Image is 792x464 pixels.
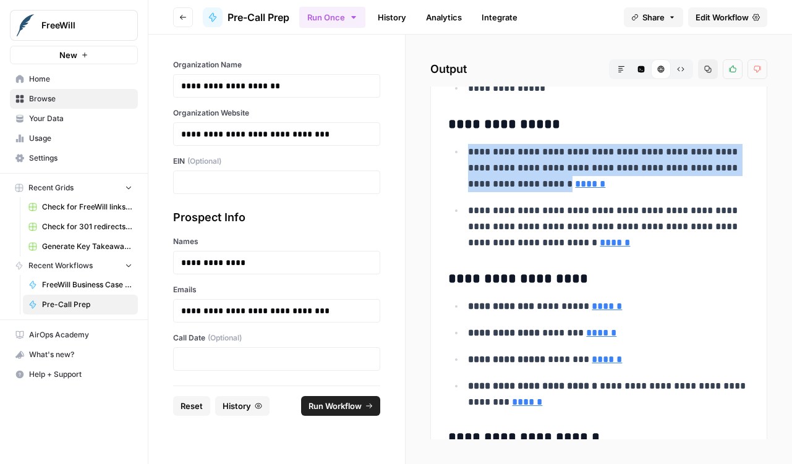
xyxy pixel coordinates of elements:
button: Share [624,7,683,27]
span: Share [642,11,665,23]
span: Check for FreeWill links on partner's external website [42,201,132,213]
button: Recent Workflows [10,256,138,275]
span: Check for 301 redirects on page Grid [42,221,132,232]
div: Prospect Info [173,209,380,226]
span: Browse [29,93,132,104]
span: (Optional) [187,156,221,167]
span: Pre-Call Prep [228,10,289,25]
button: What's new? [10,345,138,365]
a: History [370,7,414,27]
span: (Optional) [208,332,242,344]
a: Pre-Call Prep [23,295,138,314]
button: Run Workflow [301,396,380,416]
a: FreeWill Business Case Generator v2 [23,275,138,295]
span: Reset [181,400,203,412]
a: Pre-Call Prep [203,7,289,27]
button: Reset [173,396,210,416]
a: Settings [10,148,138,168]
label: Emails [173,284,380,295]
span: Pre-Call Prep [42,299,132,310]
label: Organization Name [173,59,380,70]
a: Browse [10,89,138,109]
span: Run Workflow [309,400,362,412]
a: Usage [10,129,138,148]
a: AirOps Academy [10,325,138,345]
button: History [215,396,270,416]
a: Your Data [10,109,138,129]
button: Help + Support [10,365,138,384]
label: Call Date [173,332,380,344]
label: Names [173,236,380,247]
span: Edit Workflow [696,11,749,23]
button: Run Once [299,7,365,28]
a: Generate Key Takeaways from Webinar Transcripts [23,237,138,256]
a: Edit Workflow [688,7,767,27]
a: Check for 301 redirects on page Grid [23,217,138,237]
h2: Output [430,59,767,79]
label: Organization Website [173,108,380,119]
label: EIN [173,156,380,167]
span: FreeWill [41,19,116,32]
span: History [223,400,251,412]
span: FreeWill Business Case Generator v2 [42,279,132,290]
span: Your Data [29,113,132,124]
span: Settings [29,153,132,164]
a: Home [10,69,138,89]
span: New [59,49,77,61]
span: Recent Grids [28,182,74,193]
a: Check for FreeWill links on partner's external website [23,197,138,217]
span: Usage [29,133,132,144]
button: New [10,46,138,64]
button: Recent Grids [10,179,138,197]
a: Integrate [474,7,525,27]
span: Recent Workflows [28,260,93,271]
span: AirOps Academy [29,329,132,340]
button: Workspace: FreeWill [10,10,138,41]
span: Home [29,74,132,85]
span: Help + Support [29,369,132,380]
div: What's new? [11,345,137,364]
a: Analytics [419,7,469,27]
span: Generate Key Takeaways from Webinar Transcripts [42,241,132,252]
img: FreeWill Logo [14,14,36,36]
